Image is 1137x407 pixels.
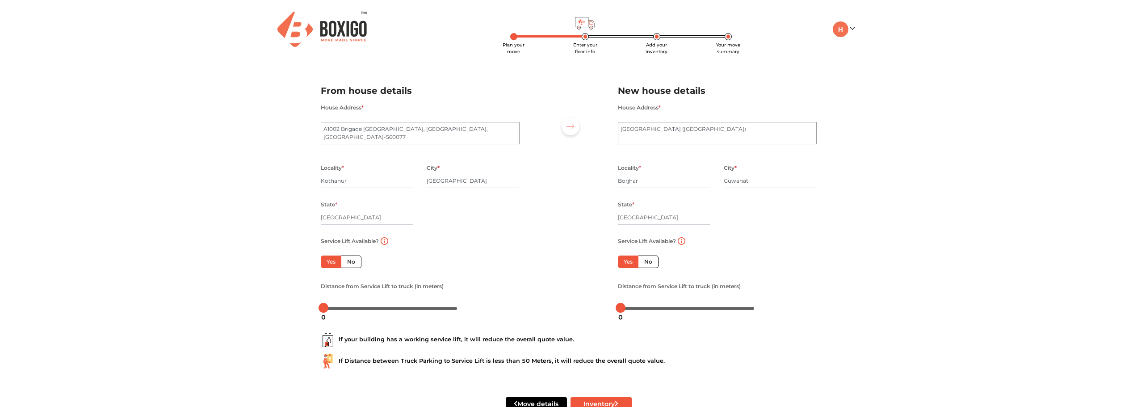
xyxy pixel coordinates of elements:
[618,199,634,210] label: State
[321,199,337,210] label: State
[318,310,329,325] div: 0
[618,84,817,98] h2: New house details
[716,42,740,55] span: Your move summary
[646,42,667,55] span: Add your inventory
[427,162,440,174] label: City
[321,235,379,247] label: Service Lift Available?
[638,256,659,268] label: No
[618,256,638,268] label: Yes
[321,84,520,98] h2: From house details
[618,162,641,174] label: Locality
[321,354,817,369] div: If Distance between Truck Parking to Service Lift is less than 50 Meters, it will reduce the over...
[341,256,361,268] label: No
[724,162,737,174] label: City
[321,162,344,174] label: Locality
[503,42,524,55] span: Plan your move
[277,12,367,47] img: Boxigo
[321,333,335,347] img: ...
[573,42,597,55] span: Enter your floor info
[321,102,364,113] label: House Address
[321,256,341,268] label: Yes
[615,310,626,325] div: 0
[618,122,817,144] textarea: [GEOGRAPHIC_DATA] ([GEOGRAPHIC_DATA])
[321,122,520,144] textarea: A1002 Brigade [GEOGRAPHIC_DATA], [GEOGRAPHIC_DATA], [GEOGRAPHIC_DATA]-560077
[321,333,817,347] div: If your building has a working service lift, it will reduce the overall quote value.
[618,235,676,247] label: Service Lift Available?
[618,102,661,113] label: House Address
[618,281,741,292] label: Distance from Service Lift to truck (in meters)
[321,354,335,369] img: ...
[321,281,444,292] label: Distance from Service Lift to truck (in meters)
